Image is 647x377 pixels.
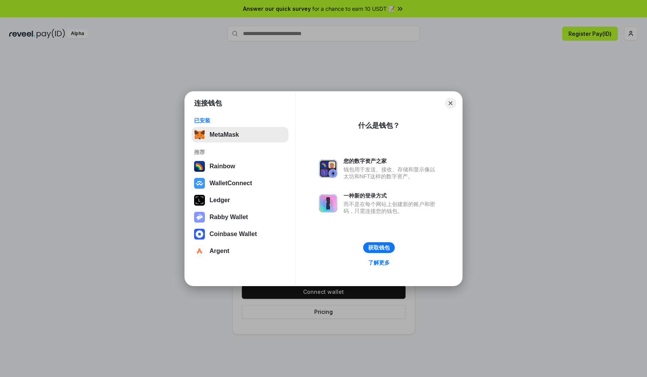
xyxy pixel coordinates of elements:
[192,176,288,191] button: WalletConnect
[364,258,394,268] a: 了解更多
[194,178,205,189] img: svg+xml,%3Csvg%20width%3D%2228%22%20height%3D%2228%22%20viewBox%3D%220%200%2028%2028%22%20fill%3D...
[344,158,439,164] div: 您的数字资产之家
[210,131,239,138] div: MetaMask
[368,259,390,266] div: 了解更多
[194,99,222,108] h1: 连接钱包
[210,231,257,238] div: Coinbase Wallet
[210,214,248,221] div: Rabby Wallet
[344,201,439,214] div: 而不是在每个网站上创建新的账户和密码，只需连接您的钱包。
[210,180,252,187] div: WalletConnect
[194,246,205,256] img: svg+xml,%3Csvg%20width%3D%2228%22%20height%3D%2228%22%20viewBox%3D%220%200%2028%2028%22%20fill%3D...
[210,163,235,170] div: Rainbow
[368,244,390,251] div: 获取钱包
[194,129,205,140] img: svg+xml,%3Csvg%20fill%3D%22none%22%20height%3D%2233%22%20viewBox%3D%220%200%2035%2033%22%20width%...
[194,149,286,156] div: 推荐
[192,243,288,259] button: Argent
[344,192,439,199] div: 一种新的登录方式
[192,159,288,174] button: Rainbow
[192,209,288,225] button: Rabby Wallet
[210,248,230,255] div: Argent
[210,197,230,204] div: Ledger
[192,226,288,242] button: Coinbase Wallet
[358,121,400,130] div: 什么是钱包？
[192,127,288,142] button: MetaMask
[319,194,337,213] img: svg+xml,%3Csvg%20xmlns%3D%22http%3A%2F%2Fwww.w3.org%2F2000%2Fsvg%22%20fill%3D%22none%22%20viewBox...
[319,159,337,178] img: svg+xml,%3Csvg%20xmlns%3D%22http%3A%2F%2Fwww.w3.org%2F2000%2Fsvg%22%20fill%3D%22none%22%20viewBox...
[344,166,439,180] div: 钱包用于发送、接收、存储和显示像以太坊和NFT这样的数字资产。
[192,193,288,208] button: Ledger
[194,161,205,172] img: svg+xml,%3Csvg%20width%3D%22120%22%20height%3D%22120%22%20viewBox%3D%220%200%20120%20120%22%20fil...
[194,195,205,206] img: svg+xml,%3Csvg%20xmlns%3D%22http%3A%2F%2Fwww.w3.org%2F2000%2Fsvg%22%20width%3D%2228%22%20height%3...
[363,242,395,253] button: 获取钱包
[194,117,286,124] div: 已安装
[445,98,456,109] button: Close
[194,212,205,223] img: svg+xml,%3Csvg%20xmlns%3D%22http%3A%2F%2Fwww.w3.org%2F2000%2Fsvg%22%20fill%3D%22none%22%20viewBox...
[194,229,205,240] img: svg+xml,%3Csvg%20width%3D%2228%22%20height%3D%2228%22%20viewBox%3D%220%200%2028%2028%22%20fill%3D...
